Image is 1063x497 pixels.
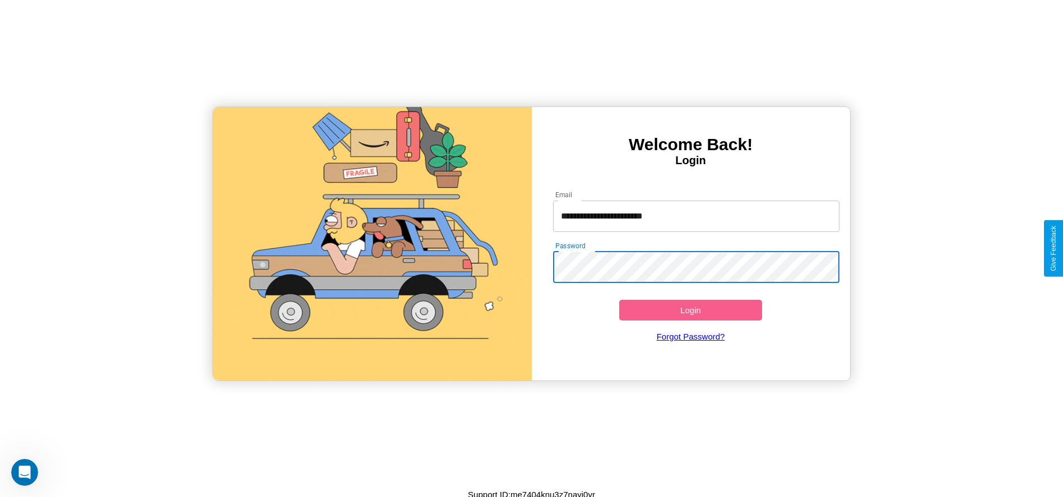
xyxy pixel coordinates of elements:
img: gif [213,107,531,380]
label: Password [555,241,585,250]
a: Forgot Password? [547,321,834,352]
h3: Welcome Back! [532,135,850,154]
div: Give Feedback [1050,226,1057,271]
label: Email [555,190,573,199]
h4: Login [532,154,850,167]
iframe: Intercom live chat [11,459,38,486]
button: Login [619,300,763,321]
